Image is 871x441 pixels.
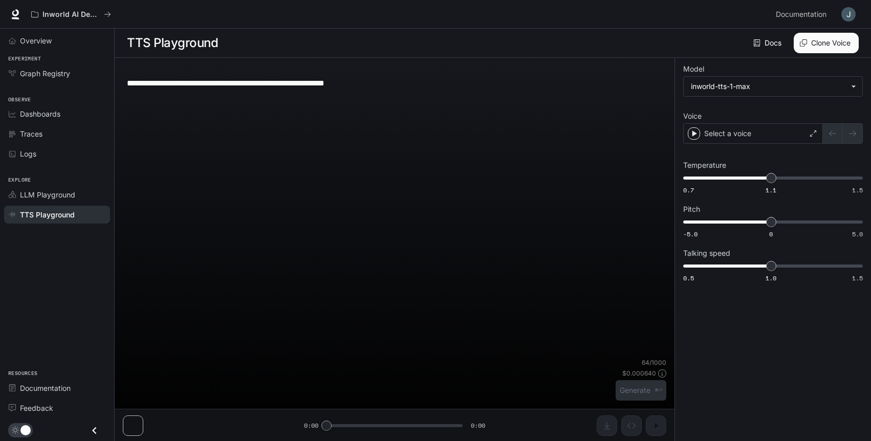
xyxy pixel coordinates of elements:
[4,32,110,50] a: Overview
[20,148,36,159] span: Logs
[4,145,110,163] a: Logs
[27,4,116,25] button: All workspaces
[704,128,751,139] p: Select a voice
[852,230,863,238] span: 5.0
[751,33,786,53] a: Docs
[776,8,826,21] span: Documentation
[684,77,862,96] div: inworld-tts-1-max
[20,403,53,413] span: Feedback
[683,206,700,213] p: Pitch
[766,186,776,194] span: 1.1
[772,4,834,25] a: Documentation
[683,186,694,194] span: 0.7
[683,274,694,282] span: 0.5
[838,4,859,25] button: User avatar
[4,399,110,417] a: Feedback
[852,274,863,282] span: 1.5
[852,186,863,194] span: 1.5
[42,10,100,19] p: Inworld AI Demos
[683,113,702,120] p: Voice
[841,7,856,21] img: User avatar
[83,420,106,441] button: Close drawer
[683,162,726,169] p: Temperature
[4,105,110,123] a: Dashboards
[20,383,71,393] span: Documentation
[683,230,698,238] span: -5.0
[4,64,110,82] a: Graph Registry
[683,250,730,257] p: Talking speed
[20,35,52,46] span: Overview
[20,209,75,220] span: TTS Playground
[4,125,110,143] a: Traces
[20,189,75,200] span: LLM Playground
[691,81,846,92] div: inworld-tts-1-max
[766,274,776,282] span: 1.0
[769,230,773,238] span: 0
[683,65,704,73] p: Model
[642,358,666,367] p: 64 / 1000
[4,206,110,224] a: TTS Playground
[4,379,110,397] a: Documentation
[20,68,70,79] span: Graph Registry
[20,424,31,435] span: Dark mode toggle
[20,108,60,119] span: Dashboards
[4,186,110,204] a: LLM Playground
[20,128,42,139] span: Traces
[127,33,218,53] h1: TTS Playground
[794,33,859,53] button: Clone Voice
[622,369,656,378] p: $ 0.000640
